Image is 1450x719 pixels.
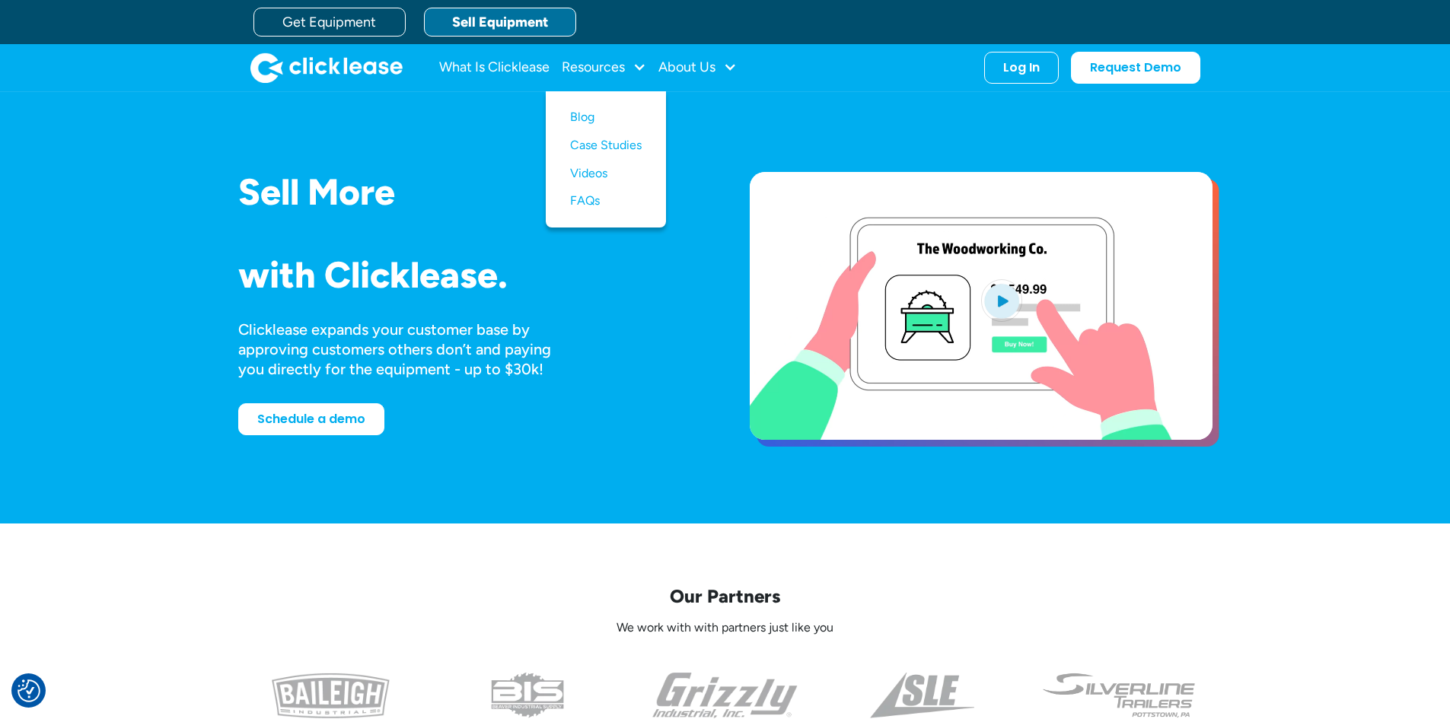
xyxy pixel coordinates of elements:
[238,584,1213,608] p: Our Partners
[238,172,701,212] h1: Sell More
[750,172,1213,440] a: open lightbox
[570,160,642,188] a: Videos
[253,8,406,37] a: Get Equipment
[238,255,701,295] h1: with Clicklease.
[238,320,579,379] div: Clicklease expands your customer base by approving customers others don’t and paying you directly...
[250,52,403,83] img: Clicklease logo
[981,279,1022,322] img: Blue play button logo on a light blue circular background
[1003,60,1040,75] div: Log In
[238,403,384,435] a: Schedule a demo
[272,673,390,718] img: baileigh logo
[424,8,576,37] a: Sell Equipment
[1041,673,1197,718] img: undefined
[570,132,642,160] a: Case Studies
[546,91,666,227] nav: Resources
[238,620,1213,636] p: We work with with partners just like you
[562,52,646,83] div: Resources
[491,673,564,718] img: the logo for beaver industrial supply
[250,52,403,83] a: home
[18,679,40,702] img: Revisit consent button
[570,187,642,215] a: FAQs
[658,52,737,83] div: About Us
[652,673,798,718] img: the grizzly industrial inc logo
[870,673,974,718] img: a black and white photo of the side of a triangle
[18,679,40,702] button: Consent Preferences
[1071,52,1200,84] a: Request Demo
[439,52,550,83] a: What Is Clicklease
[570,103,642,132] a: Blog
